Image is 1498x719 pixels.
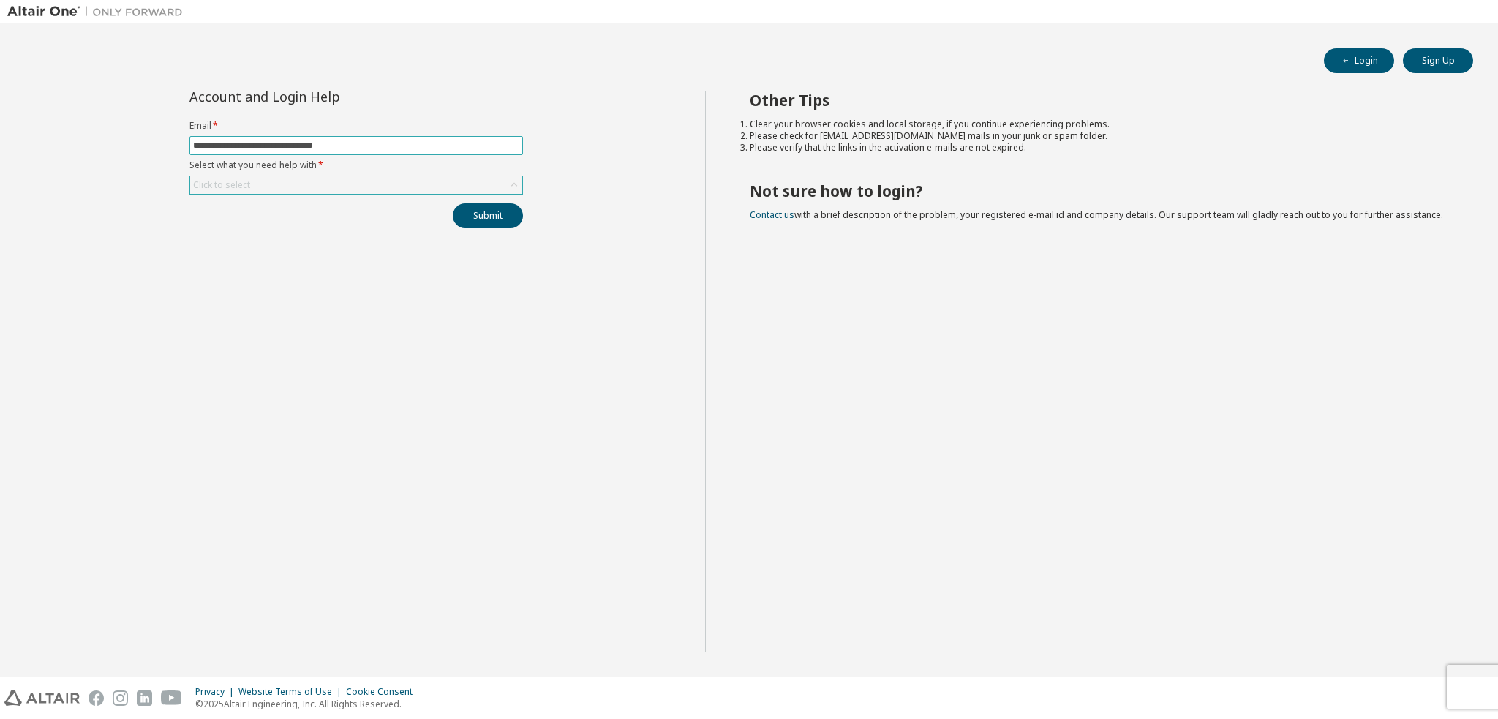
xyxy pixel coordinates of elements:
li: Please verify that the links in the activation e-mails are not expired. [750,142,1448,154]
a: Contact us [750,208,794,221]
label: Email [189,120,523,132]
span: with a brief description of the problem, your registered e-mail id and company details. Our suppo... [750,208,1443,221]
img: Altair One [7,4,190,19]
li: Clear your browser cookies and local storage, if you continue experiencing problems. [750,118,1448,130]
button: Submit [453,203,523,228]
h2: Not sure how to login? [750,181,1448,200]
label: Select what you need help with [189,159,523,171]
div: Click to select [193,179,250,191]
img: altair_logo.svg [4,690,80,706]
div: Website Terms of Use [238,686,346,698]
img: instagram.svg [113,690,128,706]
img: youtube.svg [161,690,182,706]
div: Account and Login Help [189,91,456,102]
div: Click to select [190,176,522,194]
p: © 2025 Altair Engineering, Inc. All Rights Reserved. [195,698,421,710]
div: Cookie Consent [346,686,421,698]
img: linkedin.svg [137,690,152,706]
button: Sign Up [1403,48,1473,73]
h2: Other Tips [750,91,1448,110]
button: Login [1324,48,1394,73]
div: Privacy [195,686,238,698]
li: Please check for [EMAIL_ADDRESS][DOMAIN_NAME] mails in your junk or spam folder. [750,130,1448,142]
img: facebook.svg [89,690,104,706]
